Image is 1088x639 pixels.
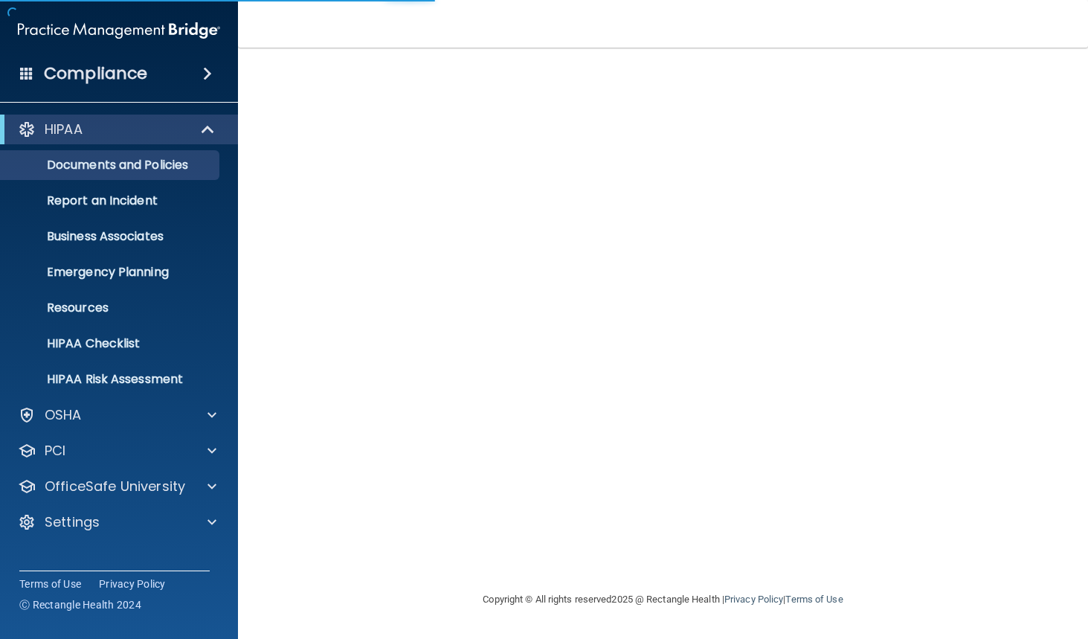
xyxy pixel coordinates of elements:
[99,577,166,591] a: Privacy Policy
[19,577,81,591] a: Terms of Use
[18,442,216,460] a: PCI
[10,372,213,387] p: HIPAA Risk Assessment
[10,193,213,208] p: Report an Incident
[45,406,82,424] p: OSHA
[392,576,935,623] div: Copyright © All rights reserved 2025 @ Rectangle Health | |
[45,513,100,531] p: Settings
[785,594,843,605] a: Terms of Use
[45,478,185,495] p: OfficeSafe University
[10,158,213,173] p: Documents and Policies
[18,478,216,495] a: OfficeSafe University
[10,336,213,351] p: HIPAA Checklist
[724,594,783,605] a: Privacy Policy
[45,442,65,460] p: PCI
[45,121,83,138] p: HIPAA
[18,513,216,531] a: Settings
[44,63,147,84] h4: Compliance
[18,16,220,45] img: PMB logo
[18,121,216,138] a: HIPAA
[18,406,216,424] a: OSHA
[19,597,141,612] span: Ⓒ Rectangle Health 2024
[10,265,213,280] p: Emergency Planning
[10,229,213,244] p: Business Associates
[10,301,213,315] p: Resources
